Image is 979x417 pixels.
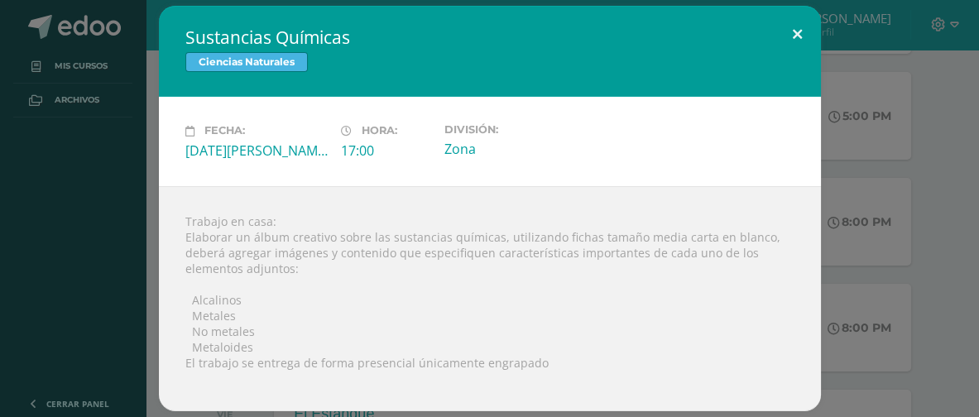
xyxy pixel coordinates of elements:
span: Fecha: [204,125,245,137]
div: [DATE][PERSON_NAME] [185,141,328,160]
div: 17:00 [341,141,431,160]
span: Hora: [362,125,397,137]
div: Trabajo en casa: Elaborar un álbum creativo sobre las sustancias químicas, utilizando fichas tama... [159,186,821,411]
button: Close (Esc) [774,6,821,62]
h2: Sustancias Químicas [185,26,794,49]
span: Ciencias Naturales [185,52,308,72]
div: Zona [444,140,587,158]
label: División: [444,123,587,136]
